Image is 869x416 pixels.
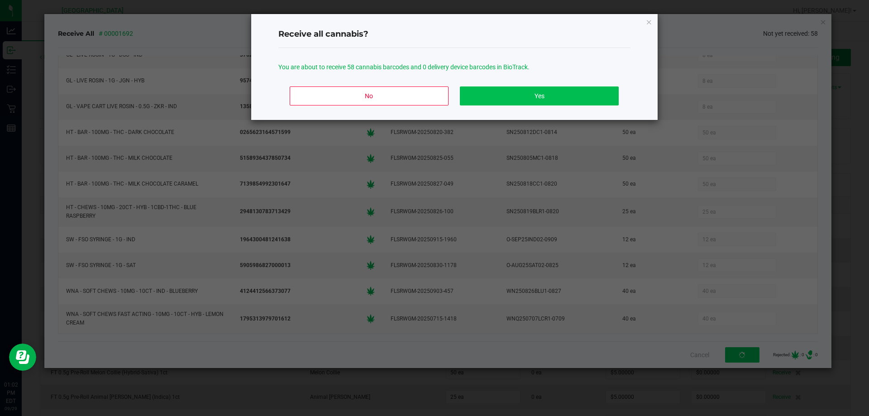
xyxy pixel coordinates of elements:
[278,62,630,72] p: You are about to receive 58 cannabis barcodes and 0 delivery device barcodes in BioTrack.
[290,86,448,105] button: No
[9,344,36,371] iframe: Resource center
[646,16,652,27] button: Close
[460,86,618,105] button: Yes
[278,29,630,40] h4: Receive all cannabis?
